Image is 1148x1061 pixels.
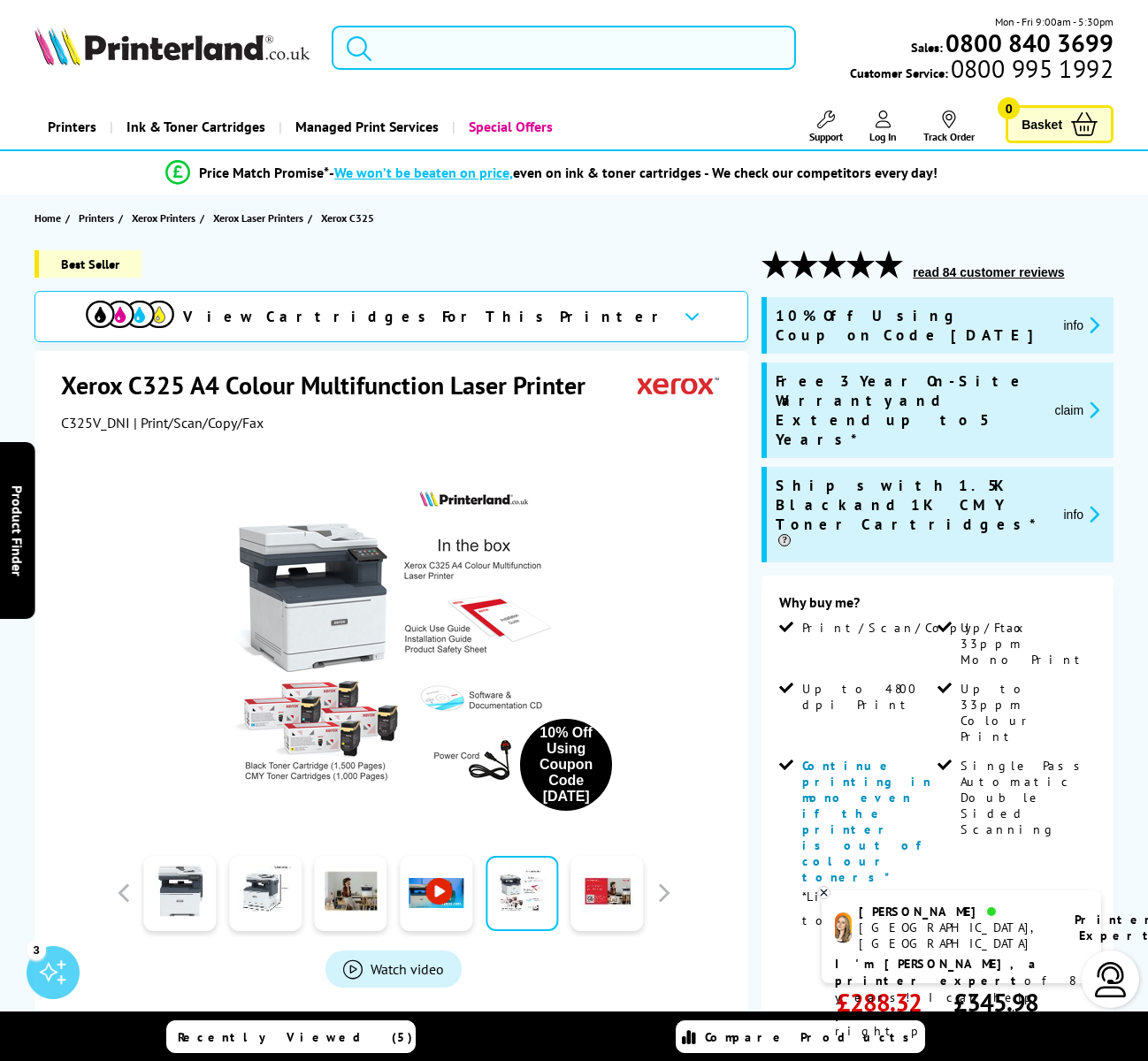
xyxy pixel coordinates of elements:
[802,885,934,933] p: *Limited to 1K Pages
[998,97,1020,119] span: 0
[995,13,1114,30] span: Mon - Fri 9:00am - 5:30pm
[1058,315,1105,335] button: promo-description
[79,209,114,227] span: Printers
[802,620,1029,636] span: Print/Scan/Copy/Fax
[1058,504,1105,524] button: promo-description
[199,164,329,181] span: Price Match Promise*
[850,60,1114,81] span: Customer Service:
[166,1020,416,1053] a: Recently Viewed (5)
[9,485,27,576] span: Product Finder
[776,306,1049,345] span: 10% Off Using Coupon Code [DATE]
[325,950,462,988] a: Product_All_Videos
[34,209,61,227] span: Home
[178,1029,413,1045] span: Recently Viewed (5)
[9,157,1094,188] li: modal_Promise
[923,111,975,143] a: Track Order
[529,725,603,805] div: 10% Off Using Coupon Code [DATE]
[943,34,1114,51] a: 0800 840 3699
[802,758,931,885] span: Continue printing in mono even if the printer is out of colour toners*
[869,130,897,143] span: Log In
[907,264,1069,280] button: read 84 customer reviews
[911,39,943,56] span: Sales:
[452,104,566,149] a: Special Offers
[835,912,852,943] img: amy-livechat.png
[34,27,310,65] img: Printerland Logo
[61,369,603,401] h1: Xerox C325 A4 Colour Multifunction Laser Printer
[110,104,279,149] a: Ink & Toner Cartridges
[960,758,1092,837] span: Single Pass Automatic Double Sided Scanning
[220,467,567,813] img: Xerox C325 Thumbnail
[835,956,1088,1040] p: of 8 years! I can help you choose the right product
[183,307,670,326] span: View Cartridges For This Printer
[329,164,938,181] div: - even on ink & toner cartridges - We check our competitors every day!
[27,940,46,959] div: 3
[779,593,1096,620] div: Why buy me?
[34,209,65,227] a: Home
[802,681,934,713] span: Up to 4800 dpi Print
[809,130,843,143] span: Support
[859,904,1052,920] div: [PERSON_NAME]
[776,371,1040,449] span: Free 3 Year On-Site Warranty and Extend up to 5 Years*
[79,209,119,227] a: Printers
[705,1029,919,1045] span: Compare Products
[279,104,452,149] a: Managed Print Services
[776,476,1049,553] span: Ships with 1.5K Black and 1K CMY Toner Cartridges*
[1006,105,1114,143] a: Basket 0
[134,414,264,431] span: | Print/Scan/Copy/Fax
[809,111,843,143] a: Support
[869,111,897,143] a: Log In
[835,956,1041,988] b: I'm [PERSON_NAME], a printer expert
[86,301,174,328] img: cmyk-icon.svg
[638,369,719,401] img: Xerox
[960,620,1092,668] span: Up to 33ppm Mono Print
[34,250,142,278] span: Best Seller
[859,920,1052,951] div: [GEOGRAPHIC_DATA], [GEOGRAPHIC_DATA]
[132,209,195,227] span: Xerox Printers
[34,104,110,149] a: Printers
[1022,112,1062,136] span: Basket
[132,209,200,227] a: Xerox Printers
[945,27,1114,59] b: 0800 840 3699
[1049,400,1105,420] button: promo-description
[126,104,265,149] span: Ink & Toner Cartridges
[371,960,444,978] span: Watch video
[61,414,130,431] span: C325V_DNI
[334,164,513,181] span: We won’t be beaten on price,
[960,681,1092,744] span: Up to 33ppm Colour Print
[213,209,308,227] a: Xerox Laser Printers
[676,1020,925,1053] a: Compare Products
[213,209,303,227] span: Xerox Laser Printers
[1093,962,1129,997] img: user-headset-light.svg
[948,60,1114,77] span: 0800 995 1992
[34,27,310,69] a: Printerland Logo
[321,211,374,225] span: Xerox C325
